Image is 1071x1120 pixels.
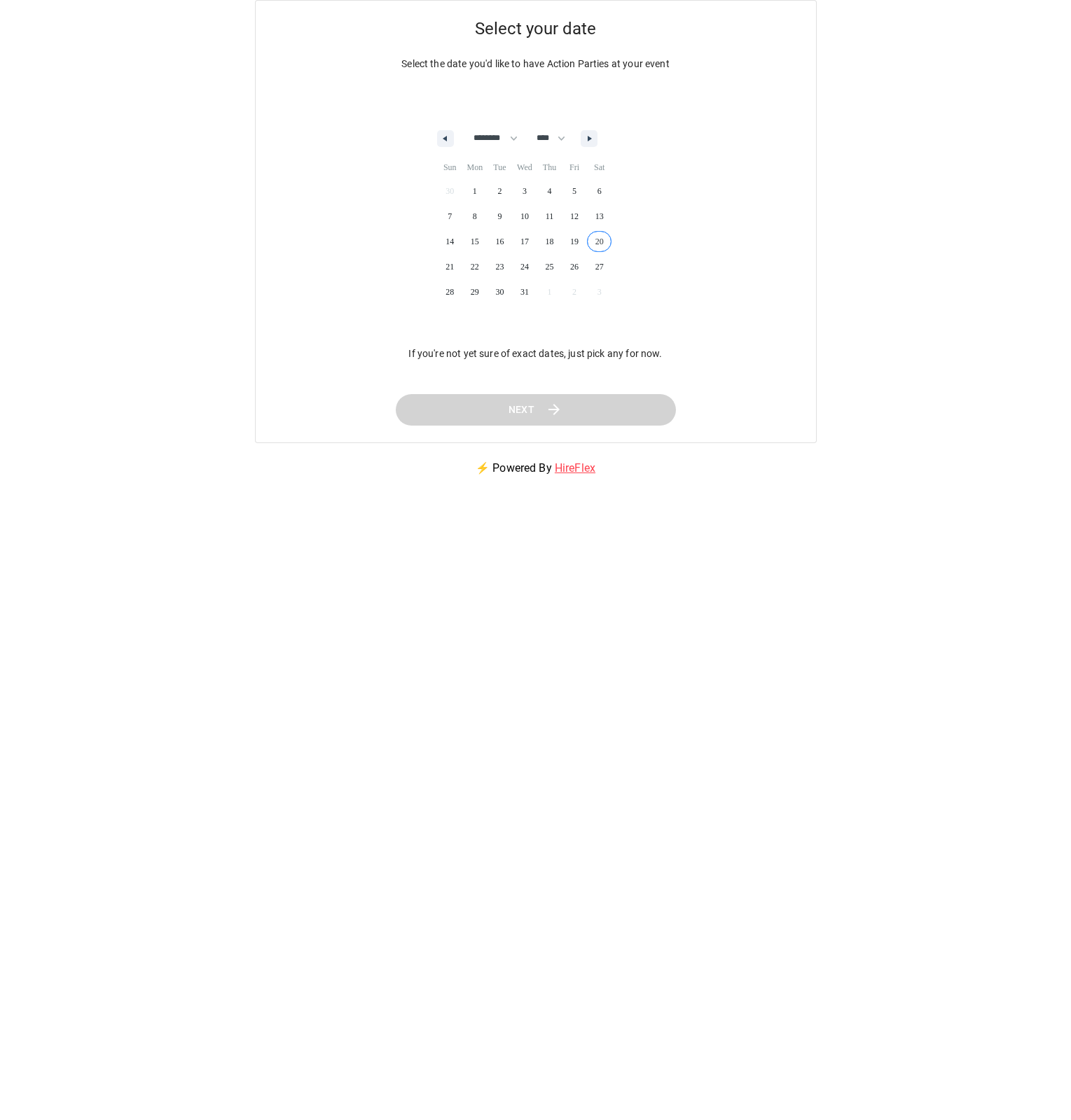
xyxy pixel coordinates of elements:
span: 11 [546,204,554,229]
button: 8 [462,204,488,229]
button: 19 [562,229,587,254]
span: Fri [562,156,587,178]
p: ⚡ Powered By [459,443,612,493]
button: 2 [488,178,513,204]
span: 8 [473,204,477,229]
span: 27 [595,254,604,279]
span: Sun [437,156,462,178]
button: 14 [437,229,462,254]
span: 14 [445,229,454,254]
button: 21 [437,254,462,279]
button: 11 [537,204,562,229]
button: 15 [462,229,488,254]
button: 24 [512,254,537,279]
button: 3 [512,178,537,204]
span: 25 [546,254,554,279]
button: 27 [587,254,612,279]
button: 31 [512,279,537,304]
span: 3 [523,178,527,204]
span: 16 [495,229,504,254]
span: 17 [520,229,529,254]
span: 12 [570,204,579,229]
button: 10 [512,204,537,229]
span: 29 [471,279,479,304]
button: 22 [462,254,488,279]
a: HireFlex [555,461,595,475]
button: 13 [587,204,612,229]
span: 1 [473,178,477,204]
button: 6 [587,178,612,204]
span: 18 [546,229,554,254]
span: 6 [597,178,602,204]
button: 5 [562,178,587,204]
button: 30 [488,279,513,304]
button: 16 [488,229,513,254]
button: 17 [512,229,537,254]
span: 26 [570,254,579,279]
span: 19 [570,229,579,254]
p: If you're not yet sure of exact dates, just pick any for now. [408,346,662,360]
span: Tue [488,156,513,178]
span: 30 [495,279,504,304]
button: 1 [462,178,488,204]
button: 9 [488,204,513,229]
button: 7 [437,204,462,229]
button: 25 [537,254,562,279]
button: 28 [437,279,462,304]
span: 10 [520,204,529,229]
span: 23 [495,254,504,279]
span: 4 [548,178,552,204]
span: Wed [512,156,537,178]
span: Thu [537,156,562,178]
button: 23 [488,254,513,279]
h5: Select your date [256,1,816,57]
span: 15 [471,229,479,254]
span: 22 [471,254,479,279]
span: 13 [595,204,604,229]
span: 7 [448,204,452,229]
span: 28 [445,279,454,304]
button: 26 [562,254,587,279]
span: Next [509,401,535,419]
span: Mon [462,156,488,178]
span: 24 [520,254,529,279]
button: 18 [537,229,562,254]
span: 5 [572,178,576,204]
span: Sat [587,156,612,178]
button: 29 [462,279,488,304]
span: 2 [497,178,502,204]
button: 4 [537,178,562,204]
p: Select the date you'd like to have Action Parties at your event [256,57,816,71]
button: 20 [587,229,612,254]
span: 9 [497,204,502,229]
span: 20 [595,229,604,254]
span: 31 [520,279,529,304]
span: 21 [445,254,454,279]
button: Next [396,394,676,426]
button: 12 [562,204,587,229]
